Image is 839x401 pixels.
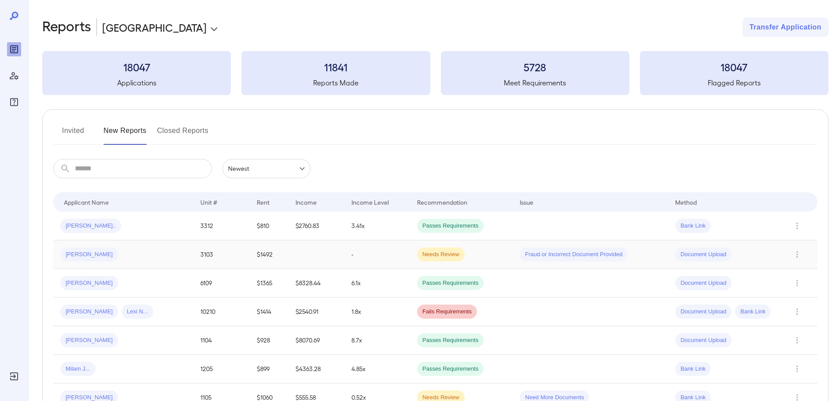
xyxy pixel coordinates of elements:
[344,212,410,240] td: 3.41x
[675,222,711,230] span: Bank Link
[122,308,153,316] span: Lexi N...
[344,355,410,383] td: 4.85x
[257,197,271,207] div: Rent
[7,69,21,83] div: Manage Users
[193,212,249,240] td: 3312
[60,279,118,287] span: [PERSON_NAME]
[7,95,21,109] div: FAQ
[250,240,288,269] td: $1492
[64,197,109,207] div: Applicant Name
[193,355,249,383] td: 1205
[60,365,96,373] span: Milam J...
[417,250,465,259] span: Needs Review
[250,212,288,240] td: $810
[103,124,147,145] button: New Reports
[60,222,121,230] span: [PERSON_NAME]..
[250,269,288,298] td: $1365
[790,305,804,319] button: Row Actions
[520,197,534,207] div: Issue
[60,336,118,345] span: [PERSON_NAME]
[42,60,231,74] h3: 18047
[344,240,410,269] td: -
[7,42,21,56] div: Reports
[790,362,804,376] button: Row Actions
[441,60,629,74] h3: 5728
[42,77,231,88] h5: Applications
[60,250,118,259] span: [PERSON_NAME]
[157,124,209,145] button: Closed Reports
[344,269,410,298] td: 6.1x
[417,279,484,287] span: Passes Requirements
[790,276,804,290] button: Row Actions
[7,369,21,383] div: Log Out
[250,326,288,355] td: $928
[296,197,317,207] div: Income
[250,298,288,326] td: $1414
[193,298,249,326] td: 10210
[417,308,477,316] span: Fails Requirements
[250,355,288,383] td: $899
[640,60,828,74] h3: 18047
[640,77,828,88] h5: Flagged Reports
[288,355,344,383] td: $4363.28
[344,298,410,326] td: 1.8x
[790,219,804,233] button: Row Actions
[675,365,711,373] span: Bank Link
[417,197,467,207] div: Recommendation
[288,326,344,355] td: $8070.69
[675,279,732,287] span: Document Upload
[42,18,91,37] h2: Reports
[193,269,249,298] td: 6109
[790,333,804,347] button: Row Actions
[743,18,828,37] button: Transfer Application
[222,159,310,178] div: Newest
[53,124,93,145] button: Invited
[241,77,430,88] h5: Reports Made
[193,240,249,269] td: 3103
[241,60,430,74] h3: 11841
[735,308,771,316] span: Bank Link
[790,247,804,261] button: Row Actions
[60,308,118,316] span: [PERSON_NAME]
[288,212,344,240] td: $2760.83
[193,326,249,355] td: 1104
[675,250,732,259] span: Document Upload
[200,197,217,207] div: Unit #
[417,365,484,373] span: Passes Requirements
[288,269,344,298] td: $8328.44
[351,197,389,207] div: Income Level
[42,51,828,95] summary: 18047Applications11841Reports Made5728Meet Requirements18047Flagged Reports
[675,308,732,316] span: Document Upload
[520,250,628,259] span: Fraud or Incorrect Document Provided
[675,197,697,207] div: Method
[417,336,484,345] span: Passes Requirements
[288,298,344,326] td: $2540.91
[344,326,410,355] td: 8.7x
[441,77,629,88] h5: Meet Requirements
[675,336,732,345] span: Document Upload
[417,222,484,230] span: Passes Requirements
[102,20,207,34] p: [GEOGRAPHIC_DATA]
